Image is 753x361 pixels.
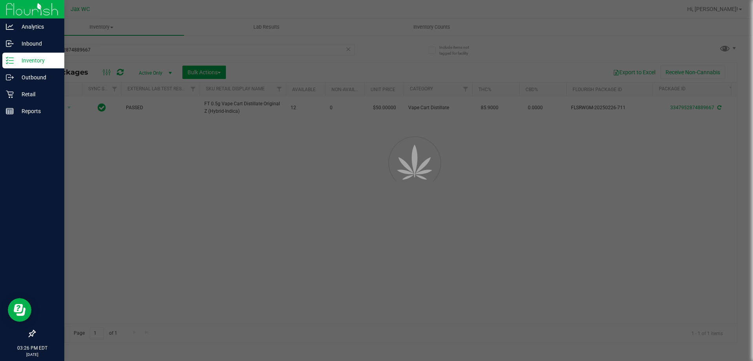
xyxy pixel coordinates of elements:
[6,107,14,115] inline-svg: Reports
[8,298,31,322] iframe: Resource center
[14,39,61,48] p: Inbound
[14,56,61,65] p: Inventory
[4,345,61,352] p: 03:26 PM EDT
[6,40,14,48] inline-svg: Inbound
[6,90,14,98] inline-svg: Retail
[14,73,61,82] p: Outbound
[6,57,14,64] inline-svg: Inventory
[14,22,61,31] p: Analytics
[14,106,61,116] p: Reports
[6,23,14,31] inline-svg: Analytics
[6,73,14,81] inline-svg: Outbound
[14,90,61,99] p: Retail
[4,352,61,357] p: [DATE]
